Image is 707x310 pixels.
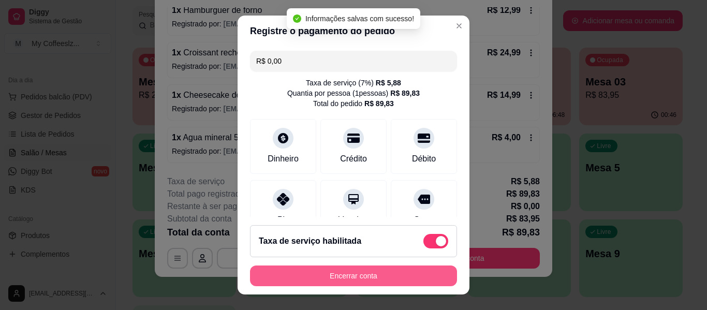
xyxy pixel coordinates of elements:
div: Quantia por pessoa ( 1 pessoas) [287,88,420,98]
h2: Taxa de serviço habilitada [259,235,361,247]
button: Close [451,18,467,34]
div: Total do pedido [313,98,394,109]
header: Registre o pagamento do pedido [238,16,469,47]
div: Crédito [340,153,367,165]
div: Pix [277,214,289,226]
div: Outro [414,214,434,226]
button: Encerrar conta [250,265,457,286]
div: Voucher [338,214,369,226]
div: Taxa de serviço ( 7 %) [306,78,401,88]
div: R$ 89,83 [364,98,394,109]
span: Informações salvas com sucesso! [305,14,414,23]
div: R$ 5,88 [376,78,401,88]
div: Débito [412,153,436,165]
div: Dinheiro [268,153,299,165]
span: check-circle [293,14,301,23]
div: R$ 89,83 [390,88,420,98]
input: Ex.: hambúrguer de cordeiro [256,51,451,71]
